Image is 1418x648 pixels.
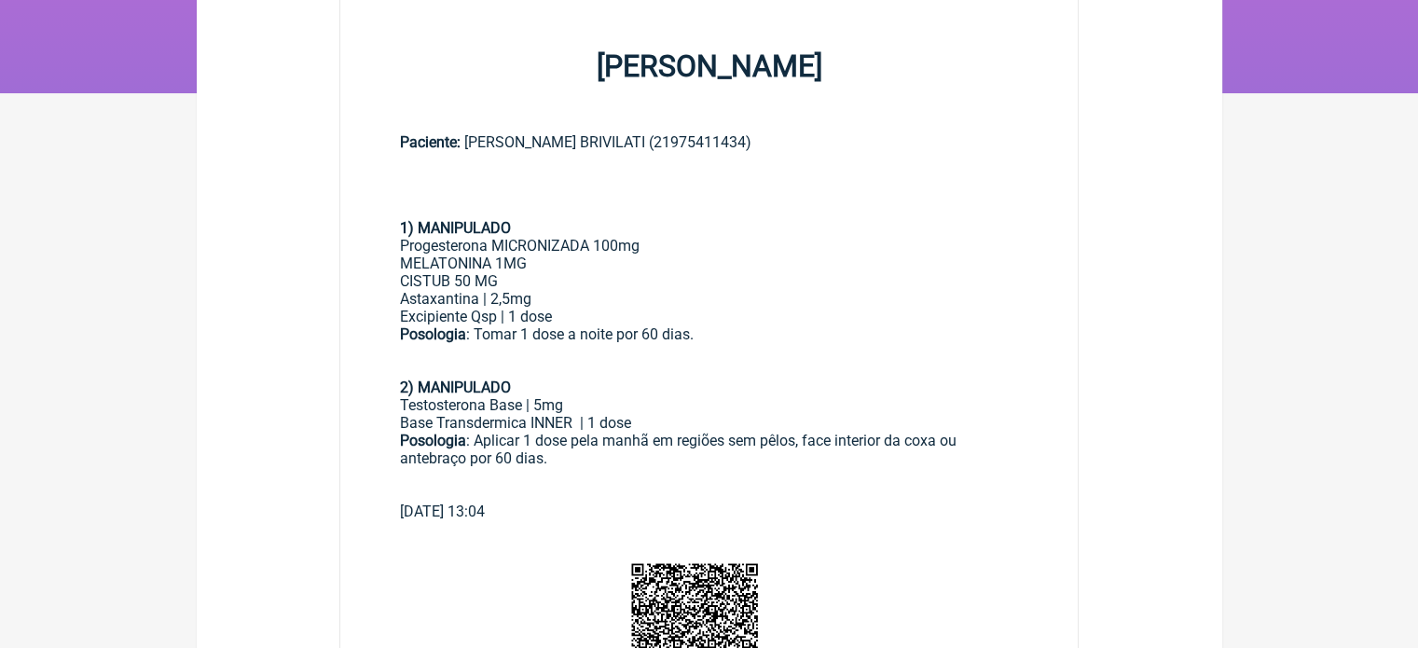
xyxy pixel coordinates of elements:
h1: [PERSON_NAME] [340,48,1079,84]
div: [DATE] 13:04 [400,503,1019,520]
span: Paciente: [400,133,461,151]
div: Testosterona Base | 5mg [400,396,1019,414]
div: [PERSON_NAME] BRIVILATI (21975411434) [400,133,1019,151]
div: Excipiente Qsp | 1 dose [400,308,1019,325]
div: : Tomar 1 dose a noite por 60 dias. [400,325,1019,379]
strong: Posologia [400,432,466,449]
strong: 1) MANIPULADO [400,219,511,237]
div: Base Transdermica INNER | 1 dose [400,414,1019,432]
div: Progesterona MICRONIZADA 100mg MELATONINA 1MG CISTUB 50 MG Astaxantina | 2,5mg [400,237,1019,308]
strong: 2) MANIPULADO [400,379,511,396]
strong: Posologia [400,325,466,343]
div: : Aplicar 1 dose pela manhã em regiões sem pêlos, face interior da coxa ou antebraço por 60 dias. [400,432,1019,503]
